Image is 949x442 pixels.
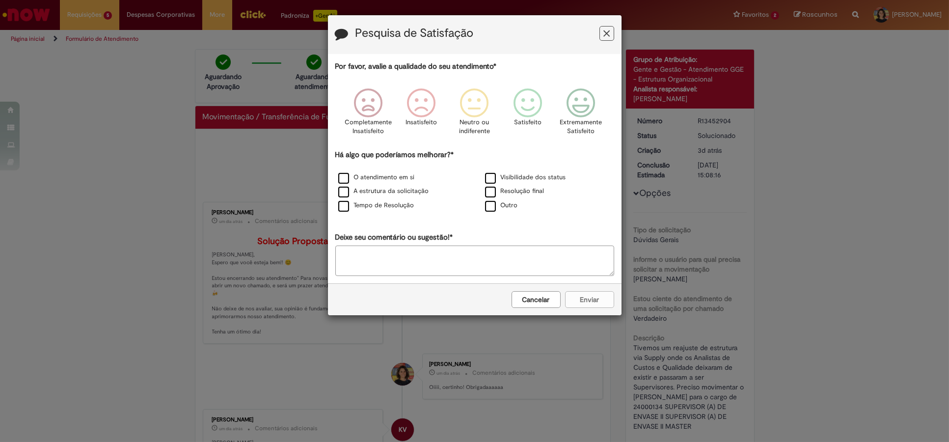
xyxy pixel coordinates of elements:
p: Satisfeito [514,118,542,127]
p: Extremamente Satisfeito [560,118,602,136]
label: Tempo de Resolução [338,201,414,210]
p: Completamente Insatisfeito [345,118,392,136]
label: A estrutura da solicitação [338,187,429,196]
label: Visibilidade dos status [485,173,566,182]
p: Neutro ou indiferente [457,118,492,136]
label: Por favor, avalie a qualidade do seu atendimento* [335,61,497,72]
label: Deixe seu comentário ou sugestão!* [335,232,453,243]
p: Insatisfeito [406,118,437,127]
label: Outro [485,201,518,210]
button: Cancelar [512,291,561,308]
div: Insatisfeito [396,81,446,148]
label: Pesquisa de Satisfação [355,27,474,40]
div: Completamente Insatisfeito [343,81,393,148]
label: Resolução final [485,187,544,196]
div: Neutro ou indiferente [449,81,499,148]
div: Há algo que poderíamos melhorar?* [335,150,614,213]
div: Extremamente Satisfeito [556,81,606,148]
div: Satisfeito [503,81,553,148]
label: O atendimento em si [338,173,415,182]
